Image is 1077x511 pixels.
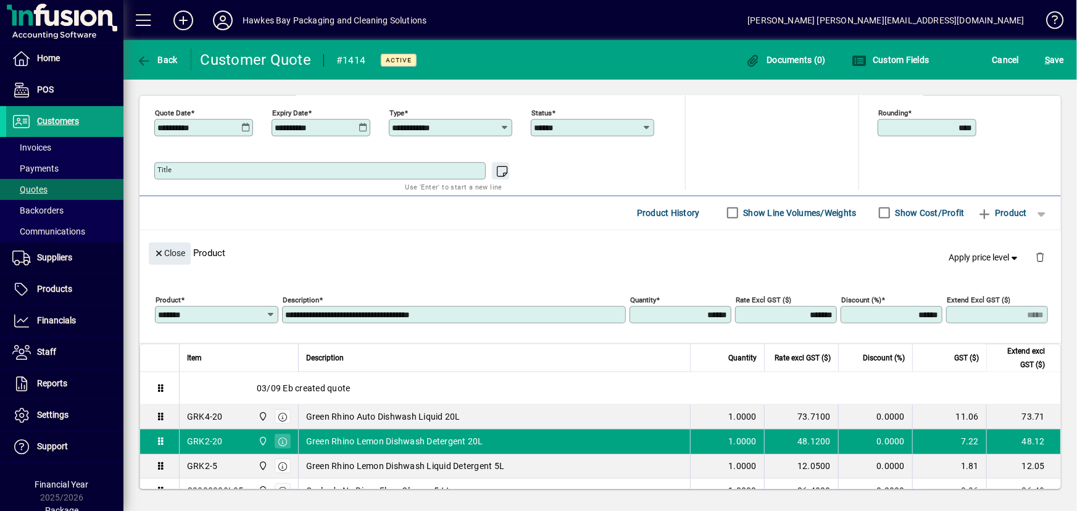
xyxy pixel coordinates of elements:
[37,252,72,262] span: Suppliers
[37,315,76,325] span: Financials
[838,430,912,454] td: 0.0000
[954,351,979,365] span: GST ($)
[12,206,64,215] span: Backorders
[12,185,48,194] span: Quotes
[203,9,243,31] button: Profile
[6,305,123,336] a: Financials
[37,378,67,388] span: Reports
[136,55,178,65] span: Back
[6,200,123,221] a: Backorders
[947,295,1010,304] mat-label: Extend excl GST ($)
[893,207,965,219] label: Show Cost/Profit
[912,405,986,430] td: 11.06
[1045,55,1050,65] span: S
[741,207,857,219] label: Show Line Volumes/Weights
[35,480,89,489] span: Financial Year
[133,49,181,71] button: Back
[187,460,218,472] div: GRK2-5
[949,251,1021,264] span: Apply price level
[729,484,757,497] span: 1.0000
[746,55,826,65] span: Documents (0)
[386,56,412,64] span: Active
[986,479,1060,504] td: 26.40
[772,484,831,497] div: 26.4000
[306,484,453,497] span: Caskade No Rinse Floor Cleaner 5 Ltr
[6,221,123,242] a: Communications
[405,180,502,194] mat-hint: Use 'Enter' to start a new line
[729,435,757,447] span: 1.0000
[912,430,986,454] td: 7.22
[283,295,319,304] mat-label: Description
[37,116,79,126] span: Customers
[838,405,912,430] td: 0.0000
[255,459,269,473] span: Central
[637,203,700,223] span: Product History
[632,202,705,224] button: Product History
[12,143,51,152] span: Invoices
[306,410,460,423] span: Green Rhino Auto Dishwash Liquid 20L
[772,410,831,423] div: 73.7100
[1025,243,1055,272] button: Delete
[389,108,404,117] mat-label: Type
[187,435,223,447] div: GRK2-20
[37,441,68,451] span: Support
[6,75,123,106] a: POS
[154,243,186,264] span: Close
[37,284,72,294] span: Products
[306,351,344,365] span: Description
[6,243,123,273] a: Suppliers
[1025,251,1055,262] app-page-header-button: Delete
[6,431,123,462] a: Support
[6,400,123,431] a: Settings
[736,295,791,304] mat-label: Rate excl GST ($)
[742,49,829,71] button: Documents (0)
[989,49,1023,71] button: Cancel
[992,50,1020,70] span: Cancel
[37,85,54,94] span: POS
[971,202,1033,224] button: Product
[747,10,1025,30] div: [PERSON_NAME] [PERSON_NAME][EMAIL_ADDRESS][DOMAIN_NAME]
[912,454,986,479] td: 1.81
[6,368,123,399] a: Reports
[272,108,308,117] mat-label: Expiry date
[12,226,85,236] span: Communications
[1045,50,1064,70] span: ave
[255,434,269,448] span: Central
[306,435,483,447] span: Green Rhino Lemon Dishwash Detergent 20L
[187,351,202,365] span: Item
[728,351,757,365] span: Quantity
[6,137,123,158] a: Invoices
[6,179,123,200] a: Quotes
[180,372,1060,404] div: 03/09 Eb created quote
[986,454,1060,479] td: 12.05
[149,243,191,265] button: Close
[37,347,56,357] span: Staff
[157,165,172,174] mat-label: Title
[336,51,365,70] div: #1414
[841,295,881,304] mat-label: Discount (%)
[306,460,505,472] span: Green Rhino Lemon Dishwash Liquid Detergent 5L
[201,50,312,70] div: Customer Quote
[977,203,1027,223] span: Product
[146,247,194,258] app-page-header-button: Close
[772,435,831,447] div: 48.1200
[187,484,244,497] div: C3000300L05
[255,484,269,497] span: Central
[12,164,59,173] span: Payments
[37,410,69,420] span: Settings
[630,295,656,304] mat-label: Quantity
[243,10,427,30] div: Hawkes Bay Packaging and Cleaning Solutions
[852,55,929,65] span: Custom Fields
[994,344,1045,372] span: Extend excl GST ($)
[6,274,123,305] a: Products
[255,410,269,423] span: Central
[1037,2,1062,43] a: Knowledge Base
[155,108,191,117] mat-label: Quote date
[944,246,1026,268] button: Apply price level
[986,405,1060,430] td: 73.71
[531,108,552,117] mat-label: Status
[878,108,908,117] mat-label: Rounding
[838,454,912,479] td: 0.0000
[772,460,831,472] div: 12.0500
[863,351,905,365] span: Discount (%)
